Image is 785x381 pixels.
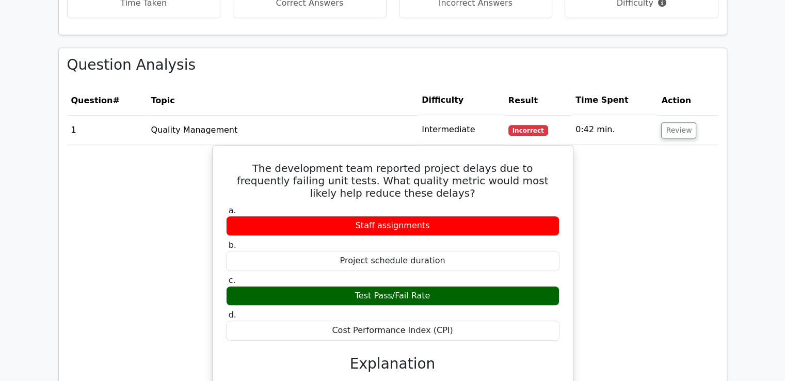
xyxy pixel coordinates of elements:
[661,122,696,138] button: Review
[67,86,147,115] th: #
[571,86,657,115] th: Time Spent
[147,115,418,145] td: Quality Management
[225,162,560,199] h5: The development team reported project delays due to frequently failing unit tests. What quality m...
[229,240,236,250] span: b.
[226,216,559,236] div: Staff assignments
[508,125,548,135] span: Incorrect
[229,310,236,320] span: d.
[418,86,504,115] th: Difficulty
[232,355,553,373] h3: Explanation
[67,115,147,145] td: 1
[229,275,236,285] span: c.
[418,115,504,145] td: Intermediate
[571,115,657,145] td: 0:42 min.
[226,251,559,271] div: Project schedule duration
[229,205,236,215] span: a.
[71,96,113,105] span: Question
[67,56,718,74] h3: Question Analysis
[504,86,571,115] th: Result
[226,286,559,306] div: Test Pass/Fail Rate
[147,86,418,115] th: Topic
[226,321,559,341] div: Cost Performance Index (CPI)
[657,86,718,115] th: Action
